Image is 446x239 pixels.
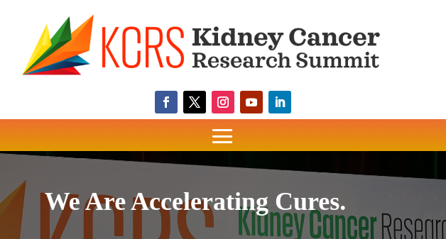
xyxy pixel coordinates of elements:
[155,91,178,113] a: Follow on Facebook
[22,14,423,77] img: KCRS generic logo wide
[268,91,291,113] a: Follow on LinkedIn
[183,91,206,113] a: Follow on X
[240,91,263,113] a: Follow on Youtube
[212,91,234,113] a: Follow on Instagram
[45,187,401,224] h1: We Are Accelerating Cures.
